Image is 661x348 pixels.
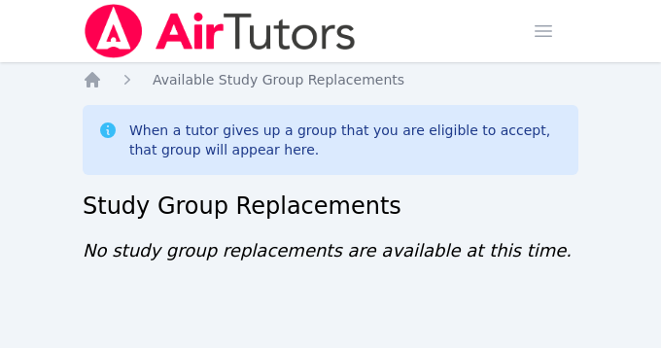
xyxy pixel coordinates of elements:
[83,70,578,89] nav: Breadcrumb
[83,191,578,222] h2: Study Group Replacements
[129,121,563,159] div: When a tutor gives up a group that you are eligible to accept, that group will appear here.
[153,70,404,89] a: Available Study Group Replacements
[153,72,404,87] span: Available Study Group Replacements
[83,240,572,261] span: No study group replacements are available at this time.
[83,4,358,58] img: Air Tutors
